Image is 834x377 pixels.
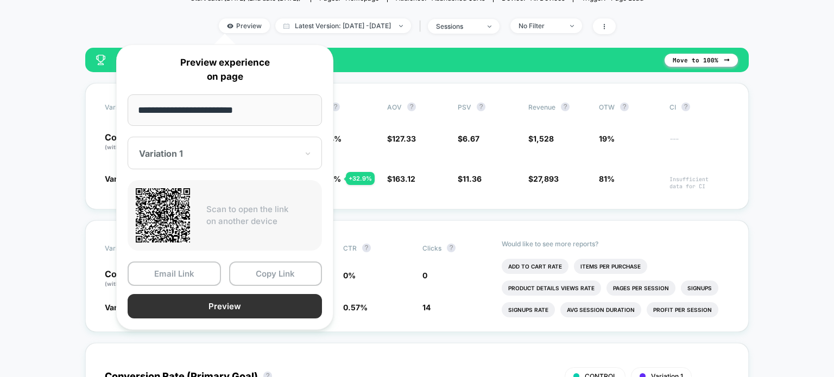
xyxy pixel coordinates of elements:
[669,103,729,111] span: CI
[620,103,629,111] button: ?
[528,103,555,111] span: Revenue
[96,55,105,65] img: success_star
[574,259,647,274] li: Items Per Purchase
[346,172,375,185] div: + 32.9 %
[561,103,570,111] button: ?
[599,103,659,111] span: OTW
[105,303,143,312] span: Variation 1
[422,271,427,280] span: 0
[533,134,554,143] span: 1,528
[105,133,165,151] p: Control
[116,55,654,65] span: Variation 1 is currently winning.
[606,280,675,296] li: Pages Per Session
[436,22,479,30] div: sessions
[422,303,431,312] span: 14
[283,23,289,29] img: calendar
[477,103,485,111] button: ?
[528,174,559,183] span: $
[570,25,574,27] img: end
[681,103,690,111] button: ?
[533,174,559,183] span: 27,893
[560,302,641,317] li: Avg Session Duration
[422,244,441,252] span: Clicks
[275,18,411,33] span: Latest Version: [DATE] - [DATE]
[105,144,154,150] span: (without changes)
[447,244,456,252] button: ?
[387,103,402,111] span: AOV
[392,174,415,183] span: 163.12
[502,259,568,274] li: Add To Cart Rate
[219,18,270,33] span: Preview
[343,303,368,312] span: 0.57 %
[463,134,479,143] span: 6.67
[502,302,555,317] li: Signups Rate
[128,56,322,84] p: Preview experience on page
[343,271,356,280] span: 0 %
[599,134,615,143] span: 19%
[416,18,428,34] span: |
[665,54,738,67] button: Move to 100%
[407,103,416,111] button: ?
[105,270,173,288] p: Control
[528,134,554,143] span: $
[502,240,729,248] p: Would like to see more reports?
[105,280,154,287] span: (without changes)
[362,244,371,252] button: ?
[502,280,601,296] li: Product Details Views Rate
[458,174,482,183] span: $
[206,203,314,228] p: Scan to open the link on another device
[105,103,165,111] span: Variation
[463,174,482,183] span: 11.36
[128,294,322,318] button: Preview
[458,134,479,143] span: $
[392,134,416,143] span: 127.33
[105,240,165,256] span: Variation
[399,25,403,27] img: end
[128,261,221,286] button: Email Link
[669,176,729,190] span: Insufficient data for CI
[458,103,471,111] span: PSV
[488,25,491,28] img: end
[105,174,143,183] span: Variation 1
[647,302,718,317] li: Profit Per Session
[229,261,323,286] button: Copy Link
[669,136,729,151] span: ---
[387,134,416,143] span: $
[387,174,415,183] span: $
[599,174,615,183] span: 81%
[519,22,562,30] div: No Filter
[681,280,718,296] li: Signups
[343,244,357,252] span: CTR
